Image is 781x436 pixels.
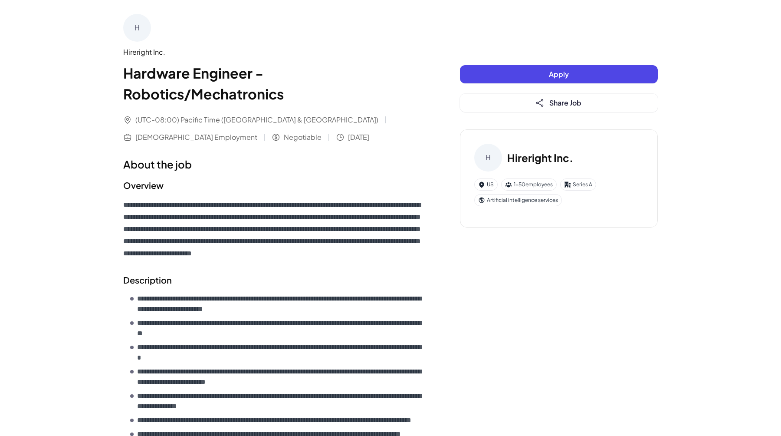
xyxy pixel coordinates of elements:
div: 1-50 employees [501,178,557,191]
span: [DATE] [348,132,369,142]
h3: Hireright Inc. [507,150,573,165]
div: Artificial intelligence services [474,194,562,206]
span: (UTC-08:00) Pacific Time ([GEOGRAPHIC_DATA] & [GEOGRAPHIC_DATA]) [135,115,378,125]
h1: Hardware Engineer - Robotics/Mechatronics [123,63,425,104]
span: Apply [549,69,569,79]
div: Hireright Inc. [123,47,425,57]
span: Negotiable [284,132,322,142]
div: US [474,178,498,191]
div: H [123,14,151,42]
span: [DEMOGRAPHIC_DATA] Employment [135,132,257,142]
h1: About the job [123,156,425,172]
span: Share Job [549,98,581,107]
div: Series A [560,178,596,191]
h2: Description [123,274,425,287]
button: Apply [460,65,658,83]
div: H [474,144,502,172]
button: Share Job [460,94,658,112]
h2: Overview [123,179,425,192]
